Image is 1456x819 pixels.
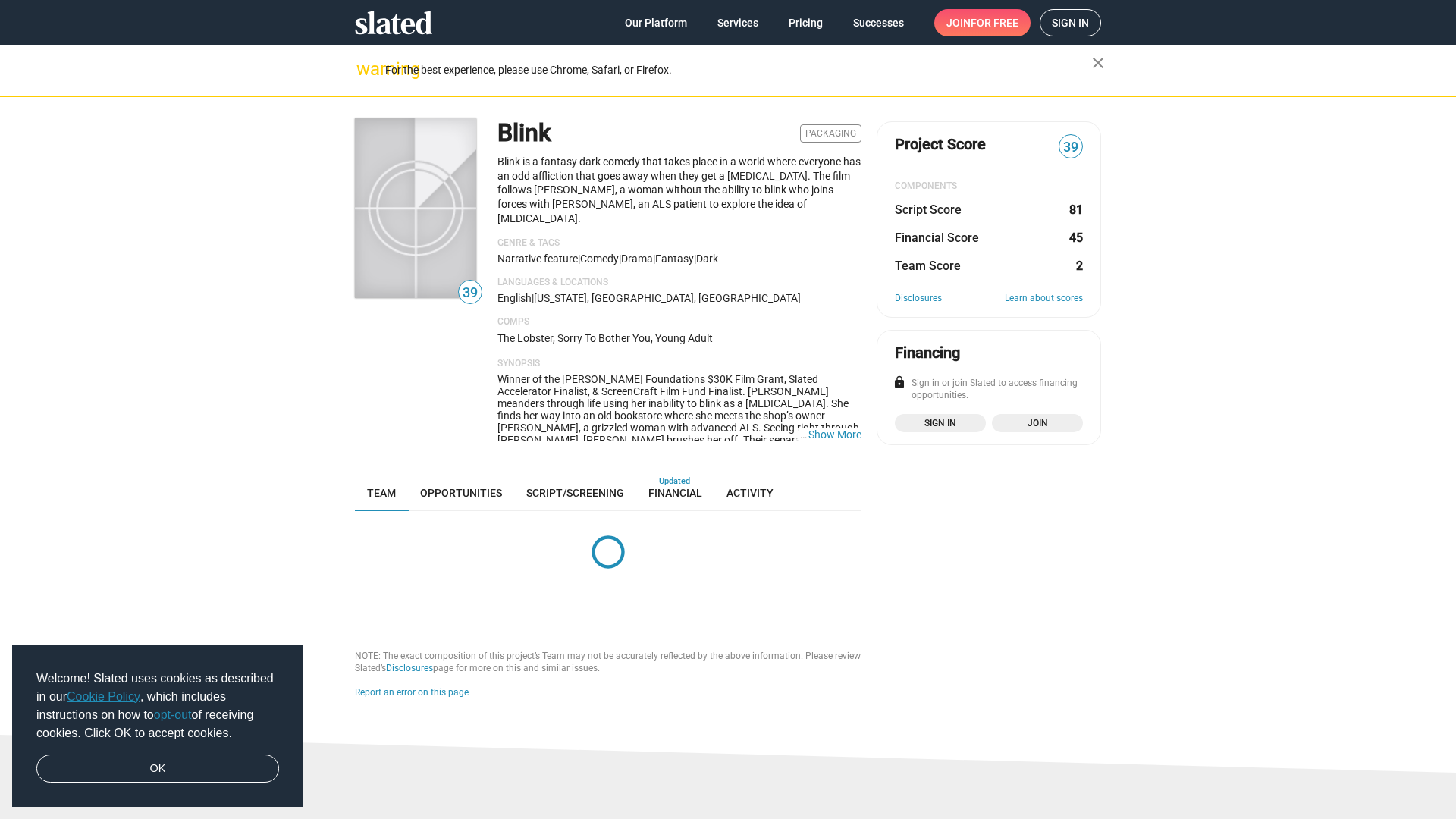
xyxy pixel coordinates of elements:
[1001,416,1074,431] span: Join
[497,155,861,225] p: Blink is a fantasy dark comedy that takes place in a world where everyone has an odd affliction t...
[895,180,1083,193] div: COMPONENTS
[895,343,960,363] div: Financing
[355,651,861,675] div: NOTE: The exact composition of this project’s Team may not be accurately reflected by the above i...
[613,9,699,36] a: Our Platform
[580,253,619,265] span: Comedy
[895,378,1083,402] div: Sign in or join Slated to access financing opportunities.
[36,755,279,783] a: dismiss cookie message
[497,331,861,346] p: The Lobster, Sorry To Bother You, Young Adult
[705,9,770,36] a: Services
[355,475,408,511] a: Team
[1059,137,1082,158] span: 39
[497,237,861,249] p: Genre & Tags
[497,277,861,289] p: Languages & Locations
[154,708,192,721] a: opt-out
[800,124,861,143] span: Packaging
[356,60,375,78] mat-icon: warning
[386,663,433,673] a: Disclosures
[497,358,861,370] p: Synopsis
[893,375,906,389] mat-icon: lock
[1068,258,1083,274] dd: 2
[497,292,532,304] span: English
[895,230,979,246] dt: Financial Score
[534,292,801,304] span: [US_STATE], [GEOGRAPHIC_DATA], [GEOGRAPHIC_DATA]
[459,283,482,303] span: 39
[895,258,961,274] dt: Team Score
[717,9,758,36] span: Services
[621,253,653,265] span: Drama
[408,475,514,511] a: Opportunities
[67,690,140,703] a: Cookie Policy
[789,9,823,36] span: Pricing
[696,253,718,265] span: dark
[904,416,977,431] span: Sign in
[726,487,773,499] span: Activity
[619,253,621,265] span: |
[367,487,396,499] span: Team
[578,253,580,265] span: |
[420,487,502,499] span: Opportunities
[1005,293,1083,305] a: Learn about scores
[895,414,986,432] a: Sign in
[992,414,1083,432] a: Join
[777,9,835,36] a: Pricing
[526,487,624,499] span: Script/Screening
[12,645,303,808] div: cookieconsent
[946,9,1018,36] span: Join
[532,292,534,304] span: |
[714,475,786,511] a: Activity
[841,9,916,36] a: Successes
[36,670,279,742] span: Welcome! Slated uses cookies as described in our , which includes instructions on how to of recei...
[653,253,655,265] span: |
[648,487,702,499] span: Financial
[355,687,469,699] button: Report an error on this page
[655,253,694,265] span: Fantasy
[497,373,859,567] span: Winner of the [PERSON_NAME] Foundations $30K Film Grant, Slated Accelerator Finalist, & ScreenCra...
[971,9,1018,36] span: for free
[1052,10,1089,36] span: Sign in
[385,60,1092,80] div: For the best experience, please use Chrome, Safari, or Firefox.
[793,428,808,441] span: …
[1068,230,1083,246] dd: 45
[497,117,551,149] h1: Blink
[934,9,1031,36] a: Joinfor free
[895,134,986,155] span: Project Score
[808,428,861,441] button: …Show More
[497,253,578,265] span: Narrative feature
[625,9,687,36] span: Our Platform
[1040,9,1101,36] a: Sign in
[514,475,636,511] a: Script/Screening
[636,475,714,511] a: Financial
[853,9,904,36] span: Successes
[1068,202,1083,218] dd: 81
[497,316,861,328] p: Comps
[1089,54,1107,72] mat-icon: close
[895,202,962,218] dt: Script Score
[895,293,942,305] a: Disclosures
[694,253,696,265] span: |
